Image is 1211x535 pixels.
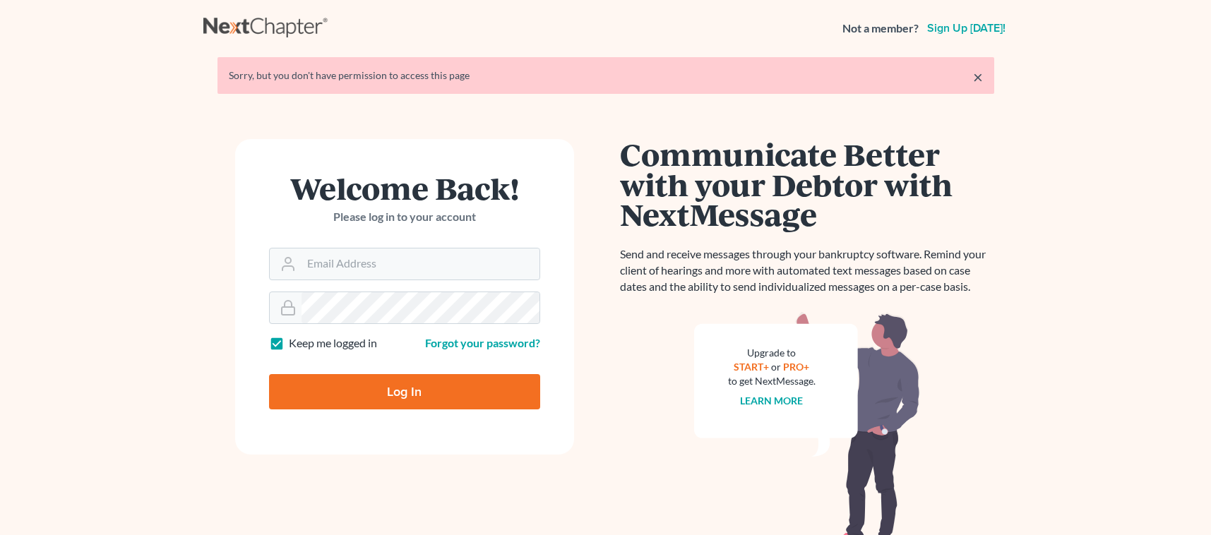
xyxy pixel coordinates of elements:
[728,374,816,388] div: to get NextMessage.
[269,374,540,409] input: Log In
[734,361,769,373] a: START+
[973,68,983,85] a: ×
[229,68,983,83] div: Sorry, but you don't have permission to access this page
[620,246,994,295] p: Send and receive messages through your bankruptcy software. Remind your client of hearings and mo...
[924,23,1008,34] a: Sign up [DATE]!
[425,336,540,349] a: Forgot your password?
[842,20,919,37] strong: Not a member?
[728,346,816,360] div: Upgrade to
[289,335,377,351] label: Keep me logged in
[269,173,540,203] h1: Welcome Back!
[620,139,994,229] h1: Communicate Better with your Debtor with NextMessage
[740,395,803,407] a: Learn more
[269,209,540,225] p: Please log in to your account
[783,361,809,373] a: PRO+
[771,361,781,373] span: or
[302,248,539,279] input: Email Address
